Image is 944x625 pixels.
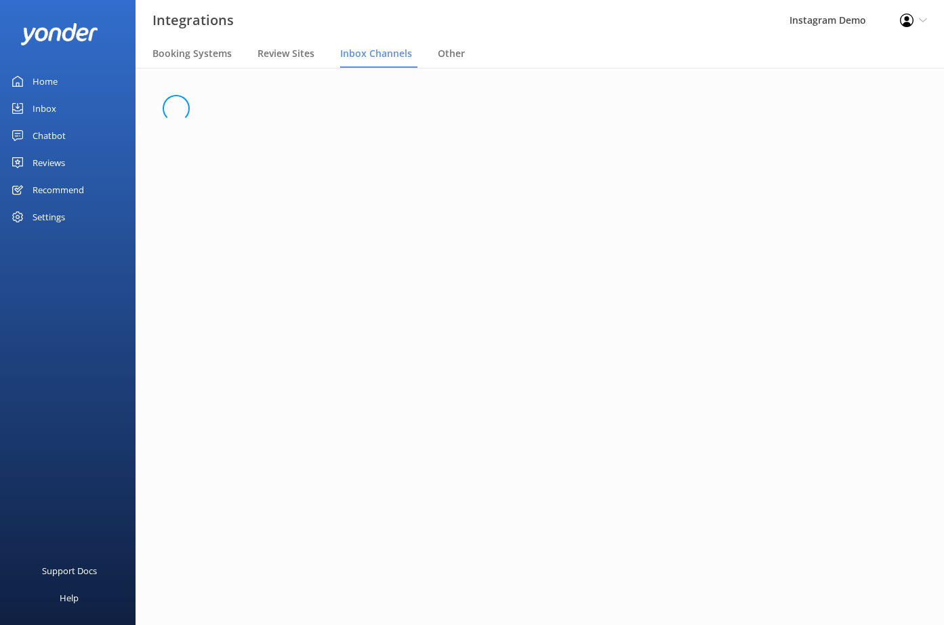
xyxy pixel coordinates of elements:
div: Settings [33,203,65,230]
img: yonder-white-logo.png [20,23,98,45]
div: Support Docs [42,557,97,584]
div: Home [33,68,58,95]
div: Help [60,584,79,611]
div: Inbox [33,95,56,122]
span: Other [438,47,465,60]
span: Inbox Channels [340,47,412,60]
div: Chatbot [33,122,66,149]
span: Booking Systems [152,47,232,60]
h3: Integrations [152,9,234,31]
span: Review Sites [258,47,314,60]
div: Recommend [33,176,84,203]
div: Reviews [33,149,65,176]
